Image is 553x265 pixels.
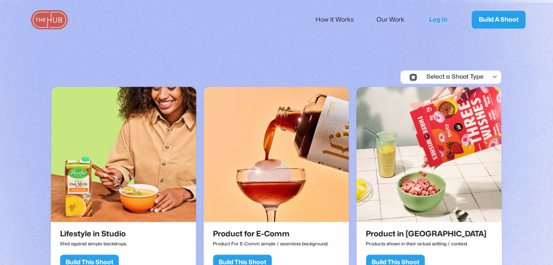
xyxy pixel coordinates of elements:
[366,229,487,238] h2: Product in [GEOGRAPHIC_DATA]
[409,74,417,81] img: Icon Select Category - Localfinder X Webflow Template
[401,71,531,83] div: Icon Select Category - Localfinder X Webflow TemplateSelect a Shoot Type
[420,74,483,80] div: Select a Shoot Type
[204,87,349,222] img: Product for E-Comm
[51,87,197,229] a: Lifestyle in Studio
[213,229,325,238] h2: Product for E-Comm
[366,238,490,249] p: Products shown in their actual setting / context.
[356,87,502,229] a: Product in Situ
[213,238,329,249] p: Product For E-Comm simple / seamless background.
[51,87,197,222] img: Lifestyle in Studio
[472,11,526,29] a: Build A Shoot
[492,74,498,80] div: 
[356,87,502,222] img: Product in Situ
[60,229,126,238] h2: Lifestyle in Studio
[315,12,364,28] a: How It Works
[421,7,460,32] a: Log In
[204,87,349,229] a: Product for E-Comm
[60,238,129,249] p: Shot against simple backdrops.
[377,12,415,28] a: Our Work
